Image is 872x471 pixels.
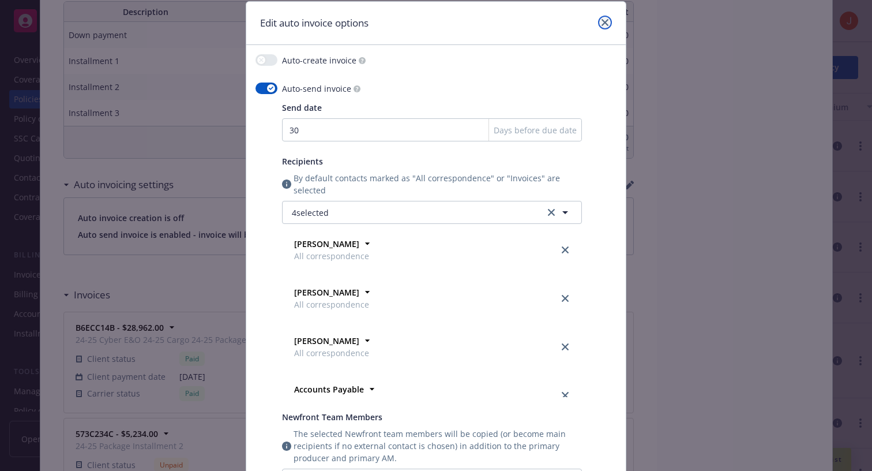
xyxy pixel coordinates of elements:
[282,83,351,95] span: Auto-send invoice
[598,16,612,29] a: close
[558,243,572,257] a: close
[294,384,364,395] strong: Accounts Payable
[294,347,369,359] span: All correspondence
[282,201,582,224] button: 4selectedclear selection
[294,172,582,196] span: By default contacts marked as "All correspondence" or "Invoices" are selected
[294,298,369,311] span: All correspondence
[558,291,572,305] a: close
[294,287,359,298] strong: [PERSON_NAME]
[282,118,582,141] input: 0
[558,388,572,402] a: close
[294,428,582,464] span: The selected Newfront team members will be copied (or become main recipients if no external conta...
[282,156,323,167] span: Recipients
[282,102,322,113] span: Send date
[544,205,558,219] a: clear selection
[292,207,329,219] span: 4 selected
[282,412,382,423] span: Newfront Team Members
[260,16,369,31] h1: Edit auto invoice options
[282,54,356,66] span: Auto-create invoice
[294,250,369,262] span: All correspondence
[294,395,364,408] span: Invoices
[494,124,577,136] span: Days before due date
[294,238,359,249] strong: [PERSON_NAME]
[558,340,572,354] a: close
[294,335,359,346] strong: [PERSON_NAME]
